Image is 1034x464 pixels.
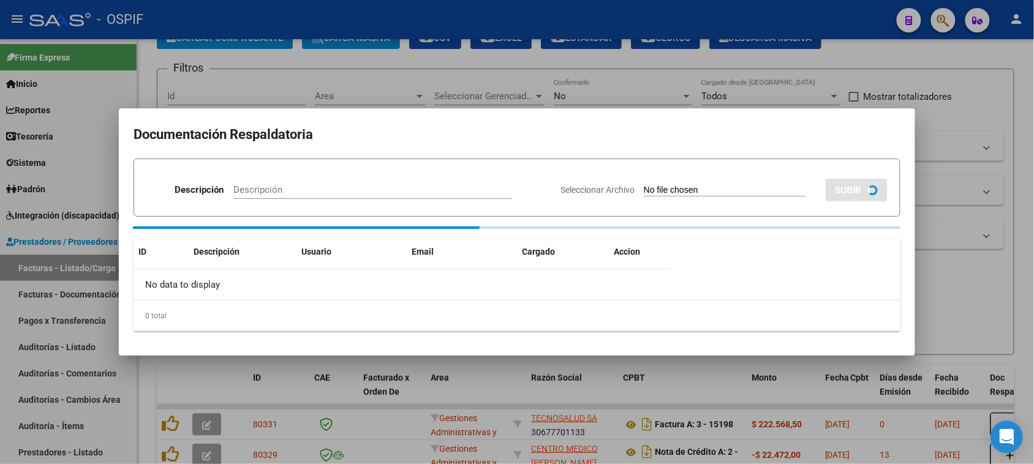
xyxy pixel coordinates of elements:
span: Accion [614,247,640,256]
datatable-header-cell: ID [134,239,189,265]
span: Email [412,247,434,256]
datatable-header-cell: Cargado [517,239,609,265]
span: Seleccionar Archivo [560,185,635,195]
div: 0 total [134,301,900,331]
div: Open Intercom Messenger [991,421,1024,454]
span: Usuario [301,247,331,256]
datatable-header-cell: Usuario [296,239,407,265]
span: Cargado [522,247,555,256]
datatable-header-cell: Accion [609,239,670,265]
p: Descripción [175,183,224,197]
div: No data to display [134,269,670,300]
h2: Documentación Respaldatoria [134,123,900,146]
datatable-header-cell: Descripción [189,239,296,265]
span: ID [138,247,146,256]
span: Descripción [194,247,240,256]
button: SUBIR [826,179,888,201]
datatable-header-cell: Email [407,239,517,265]
span: SUBIR [836,185,862,196]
